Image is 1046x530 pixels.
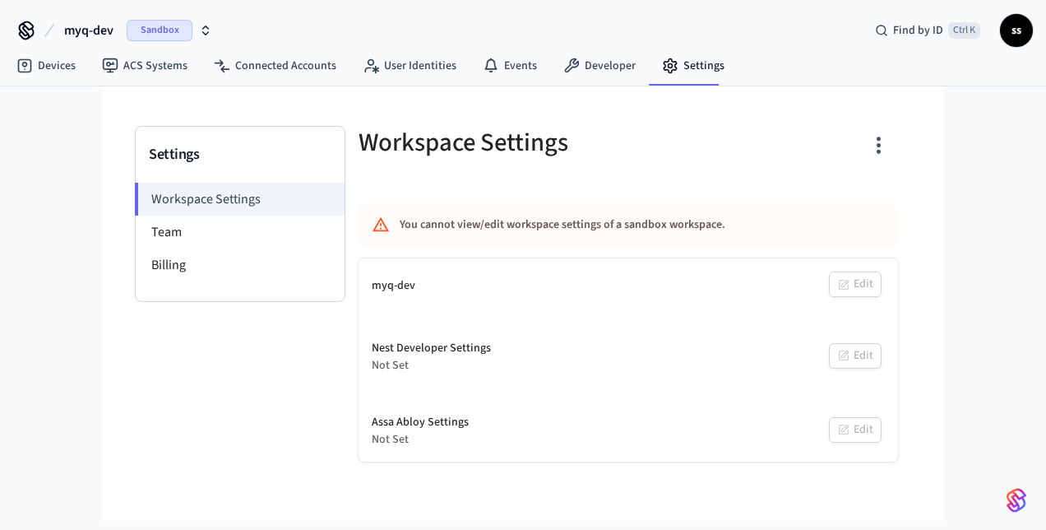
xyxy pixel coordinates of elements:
[470,51,550,81] a: Events
[136,216,345,249] li: Team
[372,340,491,357] div: Nest Developer Settings
[372,277,415,295] div: myq-dev
[136,249,345,281] li: Billing
[1007,487,1026,514] img: SeamLogoGradient.69752ec5.svg
[3,51,89,81] a: Devices
[400,210,810,240] div: You cannot view/edit workspace settings of a sandbox workspace.
[372,431,469,449] div: Not Set
[64,21,113,40] span: myq-dev
[372,357,491,374] div: Not Set
[127,20,192,41] span: Sandbox
[89,51,201,81] a: ACS Systems
[149,143,331,166] h3: Settings
[201,51,349,81] a: Connected Accounts
[862,16,993,45] div: Find by IDCtrl K
[135,183,345,216] li: Workspace Settings
[349,51,470,81] a: User Identities
[948,22,980,39] span: Ctrl K
[1002,16,1031,45] span: ss
[372,414,469,431] div: Assa Abloy Settings
[1000,14,1033,47] button: ss
[550,51,649,81] a: Developer
[649,51,738,81] a: Settings
[359,126,618,160] h5: Workspace Settings
[893,22,943,39] span: Find by ID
